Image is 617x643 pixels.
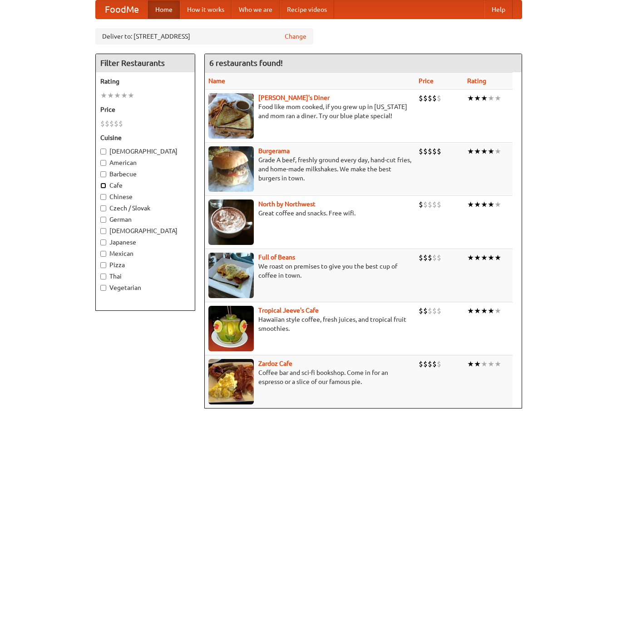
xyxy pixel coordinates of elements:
[467,253,474,263] li: ★
[208,262,411,280] p: We roast on premises to give you the best cup of coffee in town.
[100,147,190,156] label: [DEMOGRAPHIC_DATA]
[488,306,494,316] li: ★
[100,283,190,292] label: Vegetarian
[100,149,106,155] input: [DEMOGRAPHIC_DATA]
[208,155,411,183] p: Grade A beef, freshly ground every day, hand-cut fries, and home-made milkshakes. We make the bes...
[100,251,106,257] input: Mexican
[474,306,481,316] li: ★
[488,93,494,103] li: ★
[419,93,423,103] li: $
[258,147,290,155] a: Burgerama
[437,253,441,263] li: $
[428,93,432,103] li: $
[148,0,180,19] a: Home
[437,306,441,316] li: $
[100,77,190,86] h5: Rating
[100,228,106,234] input: [DEMOGRAPHIC_DATA]
[481,199,488,209] li: ★
[428,199,432,209] li: $
[419,359,423,369] li: $
[423,359,428,369] li: $
[467,306,474,316] li: ★
[100,217,106,223] input: German
[208,199,254,245] img: north.jpg
[208,359,254,404] img: zardoz.jpg
[481,146,488,156] li: ★
[432,199,437,209] li: $
[100,204,190,213] label: Czech / Slovak
[488,253,494,263] li: ★
[118,119,123,129] li: $
[467,199,474,209] li: ★
[100,119,105,129] li: $
[128,90,134,100] li: ★
[258,254,295,261] b: Full of Beans
[494,359,501,369] li: ★
[423,146,428,156] li: $
[419,199,423,209] li: $
[100,90,107,100] li: ★
[258,360,292,367] a: Zardoz Cafe
[428,253,432,263] li: $
[432,306,437,316] li: $
[481,306,488,316] li: ★
[494,253,501,263] li: ★
[208,306,254,351] img: jeeves.jpg
[474,93,481,103] li: ★
[258,307,319,314] a: Tropical Jeeve's Cafe
[474,253,481,263] li: ★
[121,90,128,100] li: ★
[432,93,437,103] li: $
[474,359,481,369] li: ★
[100,181,190,190] label: Cafe
[419,77,434,85] a: Price
[481,359,488,369] li: ★
[423,306,428,316] li: $
[114,90,121,100] li: ★
[100,205,106,211] input: Czech / Slovak
[432,359,437,369] li: $
[419,253,423,263] li: $
[437,199,441,209] li: $
[208,315,411,333] p: Hawaiian style coffee, fresh juices, and tropical fruit smoothies.
[428,146,432,156] li: $
[100,192,190,201] label: Chinese
[100,133,190,142] h5: Cuisine
[467,77,486,85] a: Rating
[100,171,106,177] input: Barbecue
[258,200,316,208] a: North by Northwest
[484,0,513,19] a: Help
[96,0,148,19] a: FoodMe
[432,253,437,263] li: $
[467,146,474,156] li: ★
[437,146,441,156] li: $
[208,102,411,120] p: Food like mom cooked, if you grew up in [US_STATE] and mom ran a diner. Try our blue plate special!
[100,194,106,200] input: Chinese
[428,306,432,316] li: $
[100,249,190,258] label: Mexican
[488,146,494,156] li: ★
[100,160,106,166] input: American
[105,119,109,129] li: $
[419,146,423,156] li: $
[494,93,501,103] li: ★
[232,0,280,19] a: Who we are
[100,274,106,279] input: Thai
[100,183,106,189] input: Cafe
[208,146,254,192] img: burgerama.jpg
[258,94,330,101] b: [PERSON_NAME]'s Diner
[474,146,481,156] li: ★
[481,253,488,263] li: ★
[419,306,423,316] li: $
[109,119,114,129] li: $
[428,359,432,369] li: $
[100,272,190,281] label: Thai
[100,262,106,268] input: Pizza
[285,32,306,41] a: Change
[209,59,283,67] ng-pluralize: 6 restaurants found!
[107,90,114,100] li: ★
